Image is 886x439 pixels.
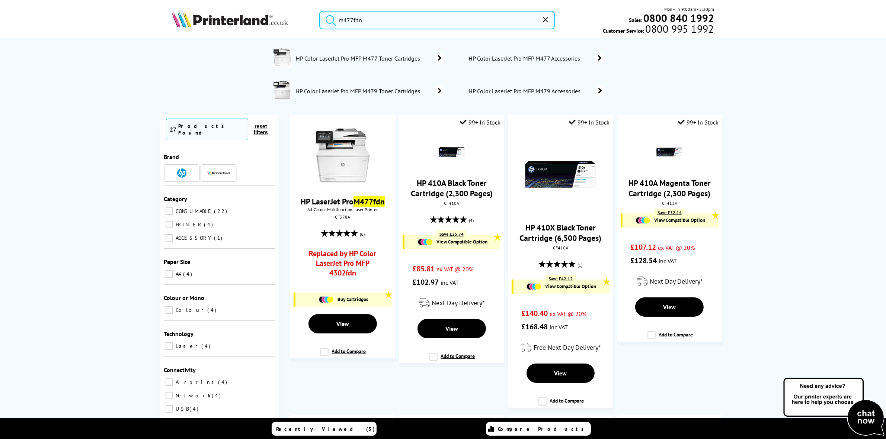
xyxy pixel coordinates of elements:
[468,55,583,62] span: HP Color LaserJet Pro MFP M477 Accessories
[354,196,385,207] mark: M477fdn
[166,378,173,386] input: Airprint 4
[554,369,567,377] span: View
[248,123,274,136] button: reset filters
[527,364,595,383] a: View
[190,406,201,412] span: 4
[418,319,486,338] a: View
[166,405,173,413] input: USB 4
[166,221,173,228] input: PRINTER 4
[578,258,582,272] span: (1)
[498,426,588,432] span: Compare Products
[404,200,499,206] div: CF410A
[469,213,474,227] span: (4)
[647,331,693,345] label: Add to Compare
[338,296,368,303] span: Buy Cartridges
[468,53,606,64] a: HP Color LaserJet Pro MFP M477 Accessories
[512,337,610,358] div: modal_delivery
[170,126,177,133] span: 27
[166,342,173,350] input: Laser 4
[295,55,423,62] span: HP Color LaserJet Pro MFP M477 Toner Cartridges
[166,207,173,215] input: CONSUMABLE 22
[336,320,349,327] span: View
[663,303,676,311] span: View
[276,426,375,432] span: Recently Viewed (5)
[550,310,586,317] span: ex VAT @ 20%
[569,119,610,126] div: 99+ In Stock
[468,86,606,96] a: HP Color LaserJet Pro MFP M479 Accessories
[172,11,288,28] img: Printerland Logo
[183,271,194,277] span: 4
[782,377,886,438] img: Open Live Chat window
[212,392,223,399] span: 4
[534,343,601,352] span: Free Next Day Delivery*
[202,343,212,349] span: 4
[436,265,473,273] span: ex VAT @ 20%
[630,242,656,252] span: £107.12
[320,348,366,362] label: Add to Compare
[174,406,189,412] span: USB
[295,214,390,220] div: CF378A
[174,271,183,277] span: A4
[308,314,377,333] a: View
[623,200,717,206] div: CF413A
[545,283,596,290] span: View Compatible Option
[172,11,310,29] a: Printerland Logo
[164,366,196,374] span: Connectivity
[403,293,500,313] div: modal_delivery
[538,397,584,411] label: Add to Compare
[303,249,382,281] a: Replaced by HP Color LaserJet Pro MFP 4302fdn
[214,208,229,214] span: 22
[164,258,191,265] span: Paper Size
[658,244,695,251] span: ex VAT @ 20%
[418,239,433,245] img: Cartridges
[166,392,173,399] input: Network 4
[166,270,173,278] input: A4 4
[299,296,388,303] a: Buy Cartridges
[207,171,230,175] img: Printerland
[514,245,608,251] div: CF410X
[411,178,493,198] a: HP 410A Black Toner Cartridge (2,300 Pages)
[174,235,214,241] span: ACCESSORY
[436,239,487,245] span: View Compatible Option
[174,392,211,399] span: Network
[315,128,371,184] img: HP-M477fdn-Front-Small.jpg
[273,81,291,100] img: W1A77A-conspage.jpg
[629,16,642,23] span: Sales:
[294,207,391,212] span: A4 Colour Multifunction Laser Printer
[408,239,497,245] a: View Compatible Option
[204,221,215,228] span: 4
[630,256,657,265] span: £128.54
[635,297,704,317] a: View
[626,217,715,224] a: View Compatible Option
[164,195,188,203] span: Category
[644,25,714,32] span: 0800 995 1992
[436,230,467,238] div: Save £25.74
[166,234,173,242] input: ACCESSORY 1
[468,87,583,95] span: HP Color LaserJet Pro MFP M479 Accessories
[519,222,601,243] a: HP 410X Black Toner Cartridge (6,500 Pages)
[273,48,292,67] img: CF377A-conspage.jpg
[174,379,218,385] span: Airprint
[654,209,685,216] div: Save £32.14
[174,208,214,214] span: CONSUMABLE
[545,275,576,283] div: Save £42.12
[319,296,334,303] img: Cartridges
[517,283,606,290] a: View Compatible Option
[412,277,439,287] span: £102.97
[521,309,548,318] span: £140.40
[179,123,244,136] div: Products Found
[301,196,385,207] a: HP LaserJet ProM477fdn
[166,306,173,314] input: Colour 4
[218,379,229,385] span: 4
[164,330,194,338] span: Technology
[441,279,459,286] span: inc VAT
[174,221,204,228] span: PRINTER
[174,307,207,313] span: Colour
[295,87,423,95] span: HP Color LaserJet Pro MFP M479 Toner Cartridges
[550,323,568,331] span: inc VAT
[525,139,596,210] img: 410X-Black-Small.gif
[295,81,446,101] a: HP Color LaserJet Pro MFP M479 Toner Cartridges
[664,6,714,13] span: Mon - Fri 9:00am - 5:30pm
[527,283,541,290] img: Cartridges
[445,325,458,332] span: View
